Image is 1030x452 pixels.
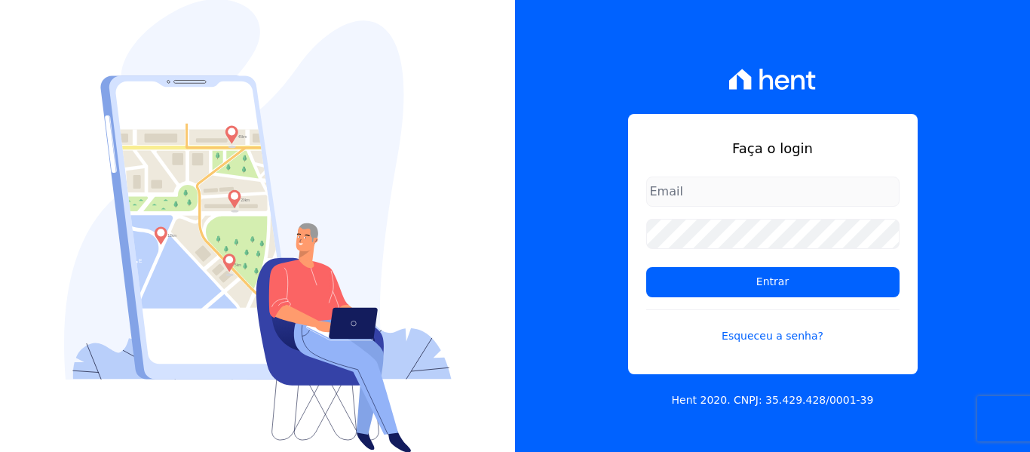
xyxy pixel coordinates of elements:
input: Email [646,177,900,207]
h1: Faça o login [646,138,900,158]
p: Hent 2020. CNPJ: 35.429.428/0001-39 [672,392,874,408]
a: Esqueceu a senha? [646,309,900,344]
input: Entrar [646,267,900,297]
